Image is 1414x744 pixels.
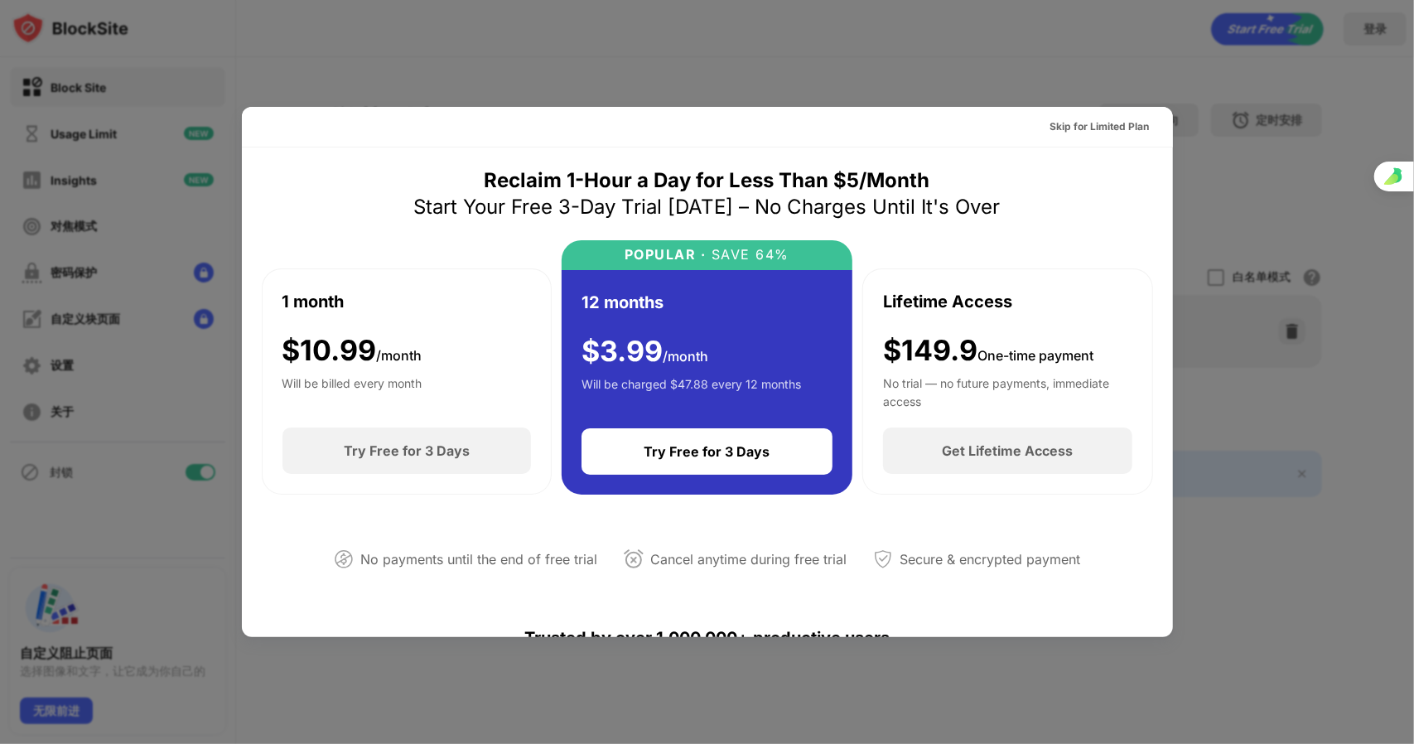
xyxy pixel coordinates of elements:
[900,548,1080,572] div: Secure & encrypted payment
[344,442,470,459] div: Try Free for 3 Days
[644,443,770,460] div: Try Free for 3 Days
[977,347,1093,364] span: One-time payment
[262,598,1153,678] div: Trusted by over 1,000,000+ productive users
[883,374,1132,408] div: No trial — no future payments, immediate access
[624,549,644,569] img: cancel-anytime
[377,347,422,364] span: /month
[414,194,1001,220] div: Start Your Free 3-Day Trial [DATE] – No Charges Until It's Over
[282,374,422,408] div: Will be billed every month
[360,548,597,572] div: No payments until the end of free trial
[334,549,354,569] img: not-paying
[282,334,422,368] div: $ 10.99
[650,548,847,572] div: Cancel anytime during free trial
[625,247,707,263] div: POPULAR ·
[582,375,801,408] div: Will be charged $47.88 every 12 months
[282,289,345,314] div: 1 month
[883,289,1012,314] div: Lifetime Access
[942,442,1073,459] div: Get Lifetime Access
[663,348,708,365] span: /month
[1050,118,1150,135] div: Skip for Limited Plan
[582,290,664,315] div: 12 months
[707,247,790,263] div: SAVE 64%
[485,167,930,194] div: Reclaim 1-Hour a Day for Less Than $5/Month
[582,335,708,369] div: $ 3.99
[873,549,893,569] img: secured-payment
[883,334,1093,368] div: $149.9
